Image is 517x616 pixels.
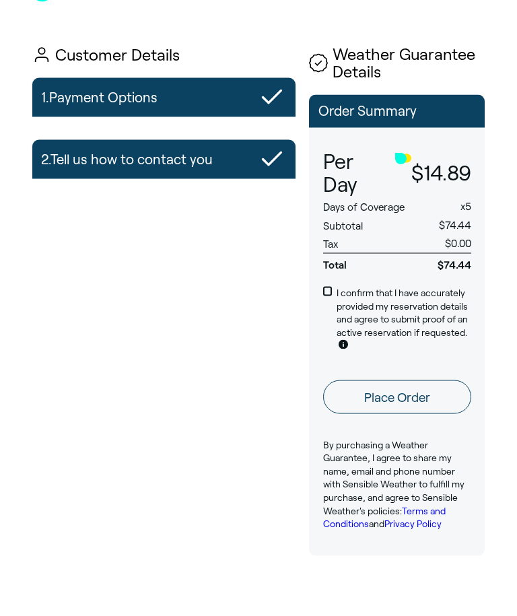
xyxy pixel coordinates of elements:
span: $14.89 [411,162,471,184]
p: I confirm that I have accurately provided my reservation details and agree to submit proof of an ... [337,287,471,353]
a: Privacy Policy [384,518,442,529]
span: $0.00 [445,238,471,249]
p: By purchasing a Weather Guarantee, I agree to share my name, email and phone number with Sensible... [323,439,471,531]
button: 2.Tell us how to contact you [32,140,296,179]
h1: Weather Guarantee Details [309,46,485,81]
h2: 1. Payment Options [41,83,158,112]
p: Order Summary [318,104,476,118]
span: Subtotal [323,220,363,232]
h1: Customer Details [32,46,296,65]
span: Days of Coverage [323,201,405,213]
span: $74.44 [411,253,471,273]
button: Place Order [323,380,471,414]
span: x 5 [460,201,471,212]
button: 1.Payment Options [32,78,296,117]
span: $74.44 [439,219,471,231]
span: Per Day [323,151,390,196]
h2: 2. Tell us how to contact you [41,145,213,174]
span: Tax [323,238,338,250]
span: Total [323,253,411,273]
